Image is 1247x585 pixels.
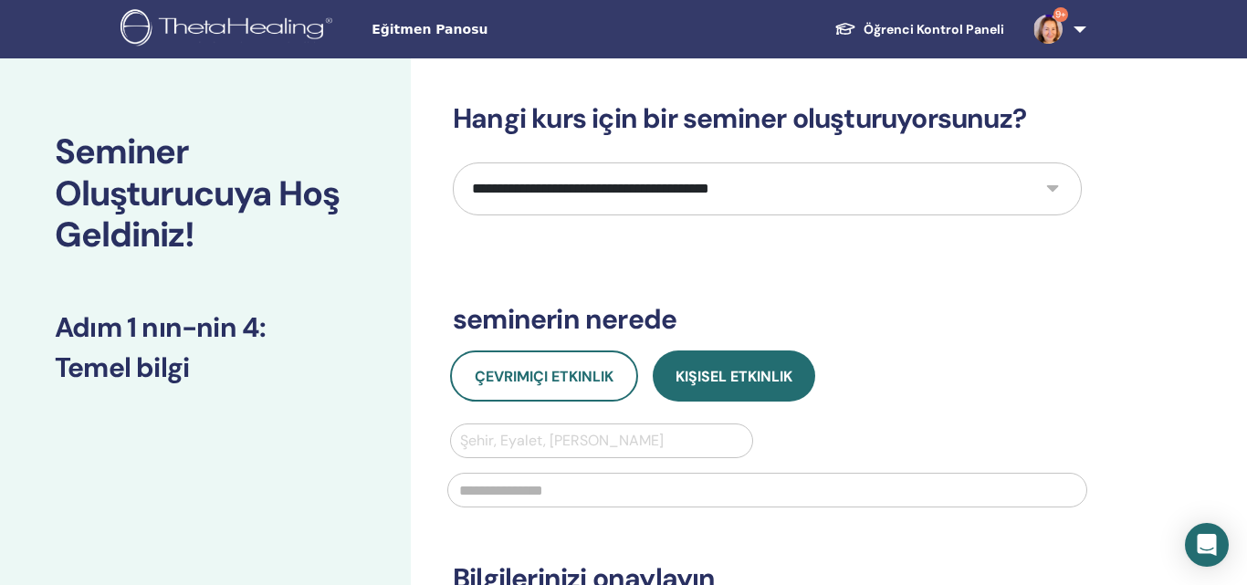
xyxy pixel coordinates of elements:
[121,9,339,50] img: logo.png
[372,20,645,39] span: Eğitmen Panosu
[453,303,1082,336] h3: seminerin nerede
[55,311,356,344] h3: Adım 1 nın-nin 4 :
[55,131,356,256] h2: Seminer Oluşturucuya Hoş Geldiniz!
[653,350,815,402] button: Kişisel Etkinlik
[676,367,792,386] span: Kişisel Etkinlik
[55,351,356,384] h3: Temel bilgi
[820,13,1019,47] a: Öğrenci Kontrol Paneli
[1033,15,1063,44] img: default.jpg
[453,102,1082,135] h3: Hangi kurs için bir seminer oluşturuyorsunuz?
[1185,523,1229,567] div: Open Intercom Messenger
[1053,7,1068,22] span: 9+
[475,367,613,386] span: Çevrimiçi Etkinlik
[834,21,856,37] img: graduation-cap-white.svg
[450,350,638,402] button: Çevrimiçi Etkinlik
